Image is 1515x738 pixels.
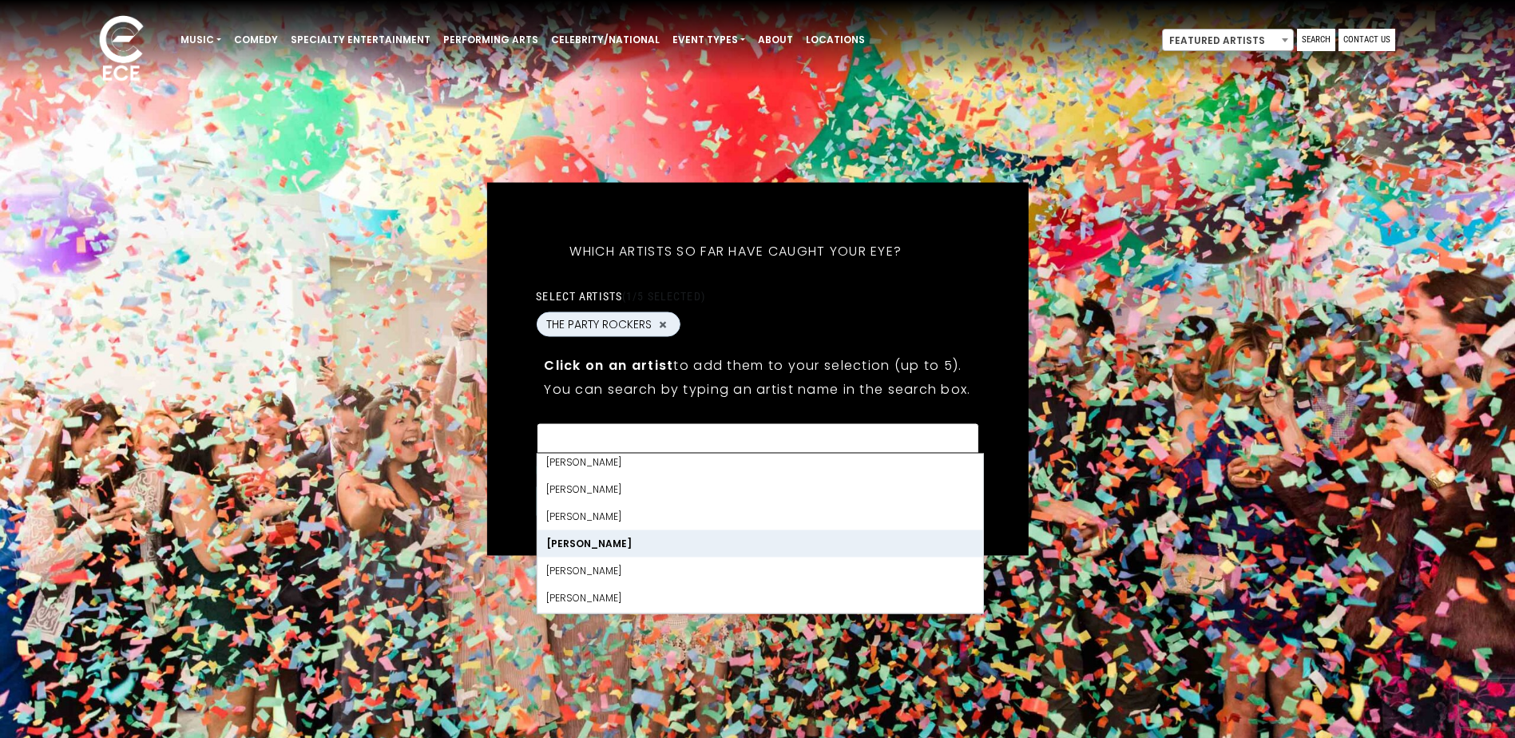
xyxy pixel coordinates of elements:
[81,11,161,89] img: ece_new_logo_whitev2-1.png
[1162,29,1294,51] span: Featured Artists
[537,612,982,639] li: Too Much [PERSON_NAME]
[1163,30,1293,52] span: Featured Artists
[622,290,705,303] span: (1/5 selected)
[536,223,935,280] h5: Which artists so far have caught your eye?
[656,317,669,331] button: Remove THE PARTY ROCKERS
[752,26,799,54] a: About
[437,26,545,54] a: Performing Arts
[174,26,228,54] a: Music
[546,434,968,448] textarea: Search
[799,26,871,54] a: Locations
[537,476,982,503] li: [PERSON_NAME]
[284,26,437,54] a: Specialty Entertainment
[545,26,666,54] a: Celebrity/National
[1297,29,1335,51] a: Search
[544,356,673,375] strong: Click on an artist
[546,316,652,333] span: THE PARTY ROCKERS
[537,530,982,557] li: [PERSON_NAME]
[1339,29,1395,51] a: Contact Us
[536,289,704,304] label: Select artists
[544,379,970,399] p: You can search by typing an artist name in the search box.
[666,26,752,54] a: Event Types
[537,503,982,530] li: [PERSON_NAME]
[537,585,982,612] li: [PERSON_NAME]
[537,449,982,476] li: [PERSON_NAME]
[228,26,284,54] a: Comedy
[544,355,970,375] p: to add them to your selection (up to 5).
[537,557,982,585] li: [PERSON_NAME]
